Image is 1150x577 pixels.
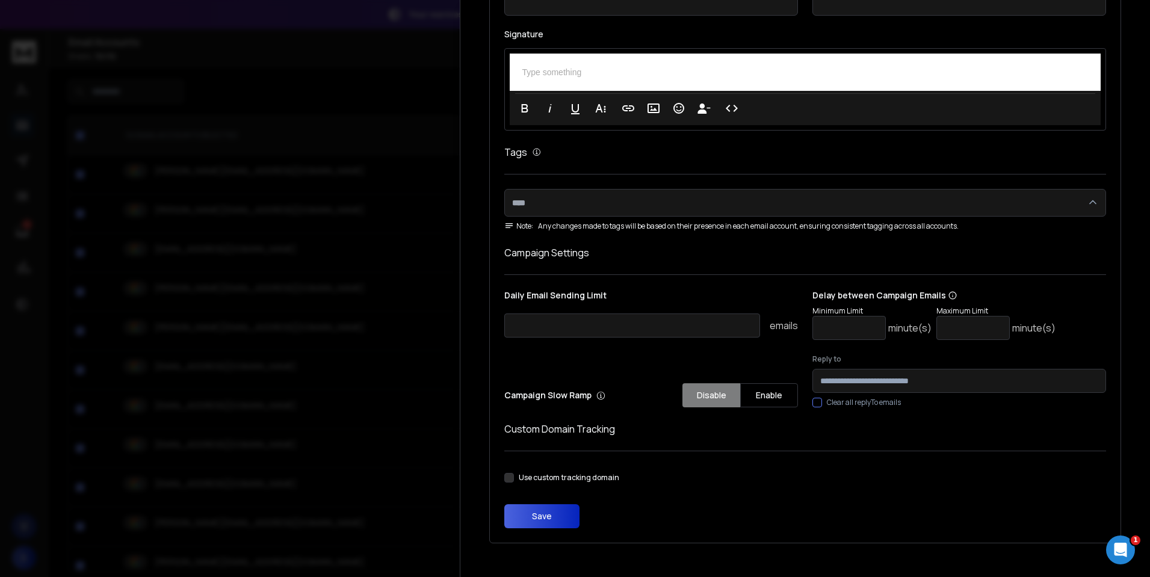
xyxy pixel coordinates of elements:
[504,289,798,306] p: Daily Email Sending Limit
[1106,535,1135,564] iframe: Intercom live chat
[1012,321,1056,335] p: minute(s)
[504,221,1106,231] div: Any changes made to tags will be based on their presence in each email account, ensuring consiste...
[504,30,1106,39] label: Signature
[682,383,740,407] button: Disable
[642,96,665,120] button: Insert Image (⌘P)
[504,221,533,231] span: Note:
[740,383,798,407] button: Enable
[504,422,1106,436] h1: Custom Domain Tracking
[693,96,716,120] button: Insert Unsubscribe Link
[519,473,619,483] label: Use custom tracking domain
[504,504,580,528] button: Save
[812,289,1056,301] p: Delay between Campaign Emails
[504,145,527,159] h1: Tags
[1131,535,1140,545] span: 1
[827,398,901,407] label: Clear all replyTo emails
[504,389,605,401] p: Campaign Slow Ramp
[888,321,932,335] p: minute(s)
[667,96,690,120] button: Emoticons
[513,96,536,120] button: Bold (⌘B)
[770,318,798,333] p: emails
[617,96,640,120] button: Insert Link (⌘K)
[539,96,561,120] button: Italic (⌘I)
[812,306,932,316] p: Minimum Limit
[936,306,1056,316] p: Maximum Limit
[504,245,1106,260] h1: Campaign Settings
[720,96,743,120] button: Code View
[812,354,1106,364] label: Reply to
